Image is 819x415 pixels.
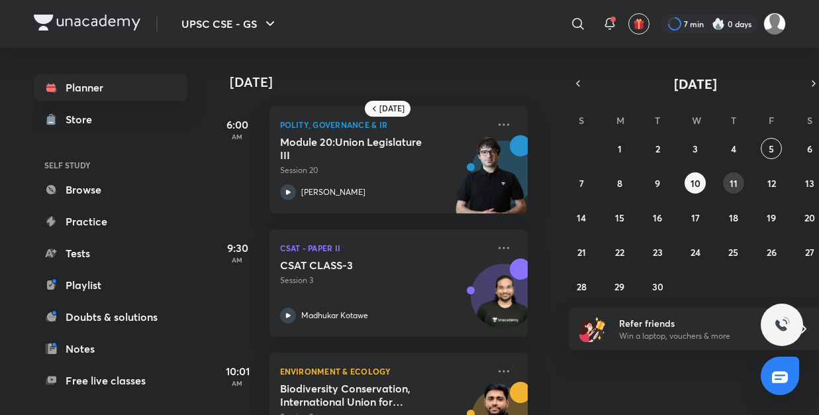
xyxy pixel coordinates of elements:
[34,106,187,133] a: Store
[633,18,645,30] img: avatar
[685,172,706,194] button: September 10, 2025
[647,138,668,159] button: September 2, 2025
[653,246,663,259] abbr: September 23, 2025
[712,17,725,30] img: streak
[685,138,706,159] button: September 3, 2025
[723,241,744,263] button: September 25, 2025
[729,211,738,224] abbr: September 18, 2025
[723,172,744,194] button: September 11, 2025
[655,177,660,190] abbr: September 9, 2025
[280,363,488,379] p: Environment & Ecology
[647,276,668,297] button: September 30, 2025
[652,280,663,293] abbr: September 30, 2025
[280,164,488,176] p: Session 20
[805,177,814,190] abbr: September 13, 2025
[692,114,701,127] abbr: Wednesday
[577,246,586,259] abbr: September 21, 2025
[34,208,187,235] a: Practice
[211,240,264,256] h5: 9:30
[301,310,368,322] p: Madhukar Kotawe
[587,74,804,93] button: [DATE]
[173,11,286,37] button: UPSC CSE - GS
[807,114,812,127] abbr: Saturday
[674,75,717,93] span: [DATE]
[804,211,815,224] abbr: September 20, 2025
[280,135,445,162] h5: Module 20:Union Legislature III
[761,207,782,228] button: September 19, 2025
[767,177,776,190] abbr: September 12, 2025
[455,135,528,227] img: unacademy
[571,207,592,228] button: September 14, 2025
[655,114,660,127] abbr: Tuesday
[211,379,264,387] p: AM
[723,207,744,228] button: September 18, 2025
[693,143,698,155] abbr: September 3, 2025
[34,240,187,267] a: Tests
[653,211,662,224] abbr: September 16, 2025
[618,143,622,155] abbr: September 1, 2025
[301,186,365,198] p: [PERSON_NAME]
[34,74,187,101] a: Planner
[769,143,774,155] abbr: September 5, 2025
[691,211,700,224] abbr: September 17, 2025
[34,367,187,394] a: Free live classes
[685,241,706,263] button: September 24, 2025
[34,272,187,298] a: Playlist
[34,154,187,176] h6: SELF STUDY
[280,117,488,133] p: Polity, Governance & IR
[767,246,777,259] abbr: September 26, 2025
[761,241,782,263] button: September 26, 2025
[616,114,624,127] abbr: Monday
[579,177,584,190] abbr: September 7, 2025
[609,241,630,263] button: September 22, 2025
[609,138,630,159] button: September 1, 2025
[211,256,264,264] p: AM
[571,241,592,263] button: September 21, 2025
[609,276,630,297] button: September 29, 2025
[807,143,812,155] abbr: September 6, 2025
[379,103,405,114] h6: [DATE]
[280,259,445,272] h5: CSAT CLASS-3
[628,13,650,34] button: avatar
[647,241,668,263] button: September 23, 2025
[691,177,700,190] abbr: September 10, 2025
[730,177,738,190] abbr: September 11, 2025
[723,138,744,159] button: September 4, 2025
[761,172,782,194] button: September 12, 2025
[731,143,736,155] abbr: September 4, 2025
[655,143,660,155] abbr: September 2, 2025
[34,304,187,330] a: Doubts & solutions
[571,276,592,297] button: September 28, 2025
[34,15,140,34] a: Company Logo
[617,177,622,190] abbr: September 8, 2025
[731,114,736,127] abbr: Thursday
[34,15,140,30] img: Company Logo
[615,246,624,259] abbr: September 22, 2025
[230,74,541,90] h4: [DATE]
[280,274,488,286] p: Session 3
[767,211,776,224] abbr: September 19, 2025
[579,316,606,342] img: referral
[34,176,187,203] a: Browse
[579,114,584,127] abbr: Sunday
[609,207,630,228] button: September 15, 2025
[769,114,774,127] abbr: Friday
[66,111,100,127] div: Store
[685,207,706,228] button: September 17, 2025
[211,363,264,379] h5: 10:01
[805,246,814,259] abbr: September 27, 2025
[34,335,187,362] a: Notes
[619,316,782,330] h6: Refer friends
[774,317,790,333] img: ttu
[614,280,624,293] abbr: September 29, 2025
[763,13,786,35] img: Ayush Kumar
[577,211,586,224] abbr: September 14, 2025
[728,246,738,259] abbr: September 25, 2025
[619,330,782,342] p: Win a laptop, vouchers & more
[647,207,668,228] button: September 16, 2025
[609,172,630,194] button: September 8, 2025
[280,382,445,408] h5: Biodiversity Conservation, International Union for Conservation of Nature Red List & Project Tiger
[647,172,668,194] button: September 9, 2025
[571,172,592,194] button: September 7, 2025
[471,271,535,335] img: Avatar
